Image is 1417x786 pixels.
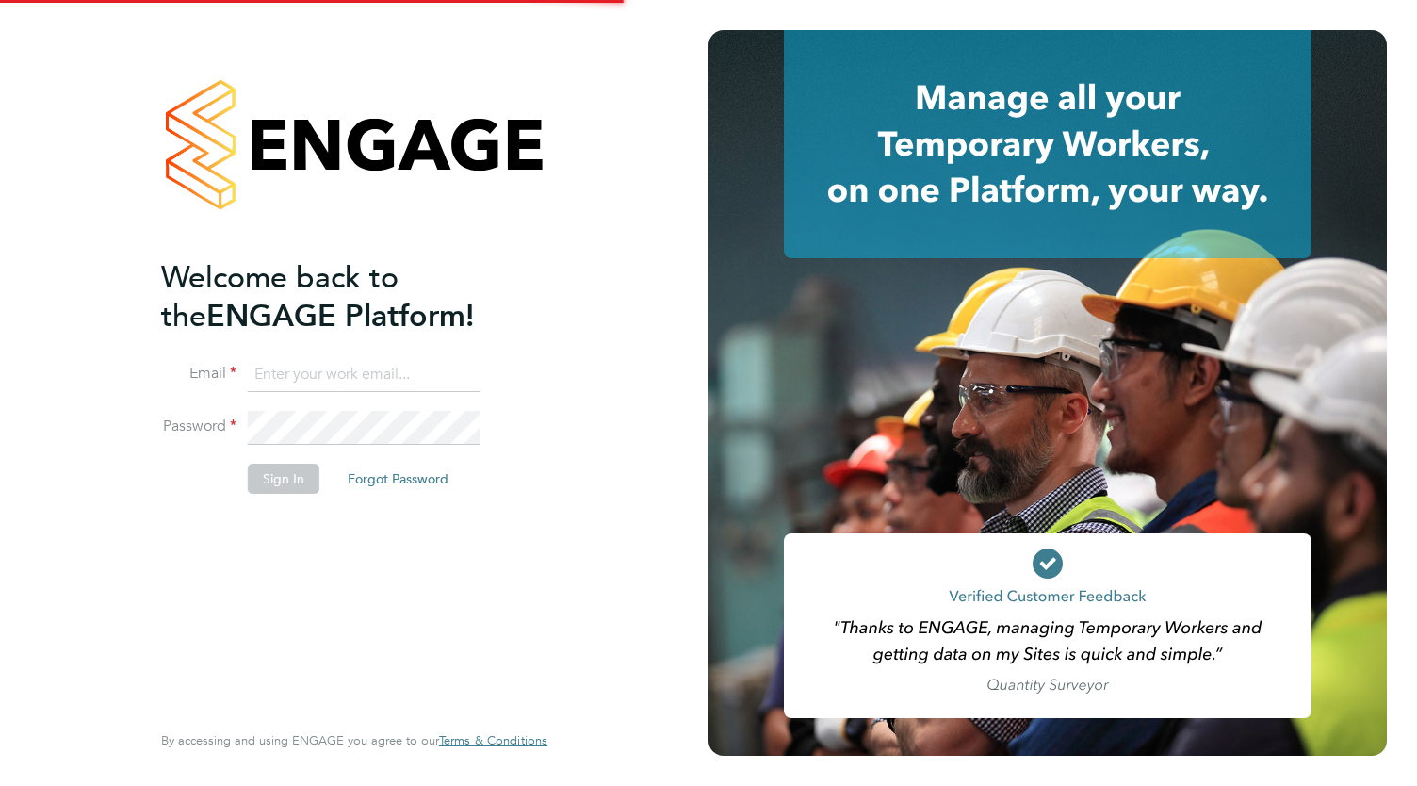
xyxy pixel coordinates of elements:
h2: ENGAGE Platform! [161,258,529,336]
span: By accessing and using ENGAGE you agree to our [161,732,547,748]
span: Welcome back to the [161,259,399,335]
a: Terms & Conditions [439,733,547,748]
label: Email [161,364,236,384]
button: Forgot Password [333,464,464,494]
span: Terms & Conditions [439,732,547,748]
label: Password [161,417,236,436]
input: Enter your work email... [248,358,480,392]
button: Sign In [248,464,319,494]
